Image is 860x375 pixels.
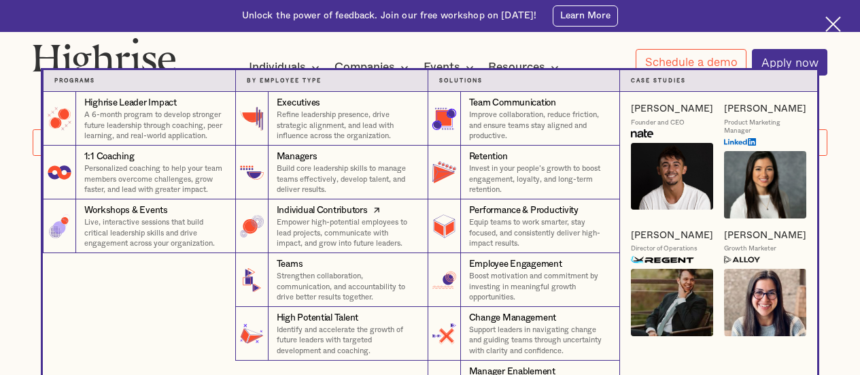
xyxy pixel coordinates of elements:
[277,110,417,141] p: Refine leadership presence, drive strategic alignment, and lead with influence across the organiz...
[636,49,746,76] a: Schedule a demo
[84,217,225,248] p: Live, interactive sessions that build critical leadership skills and drive engagement across your...
[488,59,545,76] div: Resources
[469,271,609,302] p: Boost motivation and commitment by investing in meaningful growth opportunities.
[825,16,841,32] img: Cross icon
[235,92,428,146] a: ExecutivesRefine leadership presence, drive strategic alignment, and lead with influence across t...
[469,163,609,195] p: Invest in your people’s growth to boost engagement, loyalty, and long-term retention.
[439,78,483,84] strong: Solutions
[428,253,620,307] a: Employee EngagementBoost motivation and commitment by investing in meaningful growth opportunities.
[277,217,417,248] p: Empower high-potential employees to lead projects, communicate with impact, and grow into future ...
[235,199,428,253] a: Individual ContributorsEmpower high-potential employees to lead projects, communicate with impact...
[469,258,562,271] div: Employee Engagement
[84,110,225,141] p: A 6-month program to develop stronger future leadership through coaching, peer learning, and real...
[249,59,324,76] div: Individuals
[724,244,776,253] div: Growth Marketer
[277,271,417,302] p: Strengthen collaboration, communication, and accountability to drive better results together.
[631,118,685,127] div: Founder and CEO
[469,97,556,110] div: Team Communication
[334,59,395,76] div: Companies
[469,204,579,217] div: Performance & Productivity
[334,59,413,76] div: Companies
[277,258,303,271] div: Teams
[428,199,620,253] a: Performance & ProductivityEquip teams to work smarter, stay focused, and consistently deliver hig...
[277,204,368,217] div: Individual Contributors
[488,59,563,76] div: Resources
[84,163,225,195] p: Personalized coaching to help your team members overcome challenges, grow faster, and lead with g...
[84,150,135,163] div: 1:1 Coaching
[469,110,609,141] p: Improve collaboration, reduce friction, and ensure teams stay aligned and productive.
[249,59,306,76] div: Individuals
[43,199,235,253] a: Workshops & EventsLive, interactive sessions that build critical leadership skills and drive enga...
[428,307,620,361] a: Change ManagementSupport leaders in navigating change and guiding teams through uncertainty with ...
[277,150,317,163] div: Managers
[235,253,428,307] a: TeamsStrengthen collaboration, communication, and accountability to drive better results together.
[84,97,177,110] div: Highrise Leader Impact
[631,229,713,242] a: [PERSON_NAME]
[277,312,358,325] div: High Potential Talent
[724,103,806,115] a: [PERSON_NAME]
[235,146,428,199] a: ManagersBuild core leadership skills to manage teams effectively, develop talent, and deliver res...
[277,163,417,195] p: Build core leadership skills to manage teams effectively, develop talent, and deliver results.
[84,204,168,217] div: Workshops & Events
[631,103,713,115] a: [PERSON_NAME]
[428,146,620,199] a: RetentionInvest in your people’s growth to boost engagement, loyalty, and long-term retention.
[724,229,806,242] a: [PERSON_NAME]
[428,92,620,146] a: Team CommunicationImprove collaboration, reduce friction, and ensure teams stay aligned and produ...
[724,118,806,135] div: Product Marketing Manager
[469,150,508,163] div: Retention
[424,59,460,76] div: Events
[242,10,537,22] div: Unlock the power of feedback. Join our free workshop on [DATE]!
[553,5,619,27] a: Learn More
[43,146,235,199] a: 1:1 CoachingPersonalized coaching to help your team members overcome challenges, grow faster, and...
[631,244,698,253] div: Director of Operations
[235,307,428,361] a: High Potential TalentIdentify and accelerate the growth of future leaders with targeted developme...
[43,92,235,146] a: Highrise Leader ImpactA 6-month program to develop stronger future leadership through coaching, p...
[247,78,322,84] strong: By Employee Type
[54,78,95,84] strong: Programs
[424,59,478,76] div: Events
[469,312,556,325] div: Change Management
[469,217,609,248] p: Equip teams to work smarter, stay focused, and consistently deliver high-impact results.
[752,49,827,76] a: Apply now
[33,37,176,81] img: Highrise logo
[631,78,686,84] strong: Case Studies
[469,325,609,356] p: Support leaders in navigating change and guiding teams through uncertainty with clarity and confi...
[277,97,320,110] div: Executives
[277,325,417,356] p: Identify and accelerate the growth of future leaders with targeted development and coaching.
